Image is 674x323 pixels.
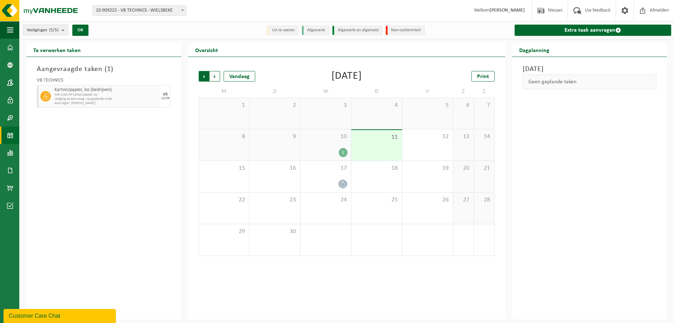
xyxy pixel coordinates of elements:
button: OK [72,25,88,36]
button: Vestigingen(5/5) [23,25,68,35]
span: 8 [203,133,246,141]
span: Vestigingen [27,25,59,35]
span: 20 [457,164,470,172]
li: Afgewerkt en afgemeld [332,26,382,35]
span: 25 [355,196,398,204]
span: 9 [253,133,297,141]
td: W [300,85,351,98]
span: 15 [203,164,246,172]
span: 10-909222 - VB TECHNICS - WIELSBEKE [93,6,186,15]
span: 1 [203,102,246,109]
li: Non-conformiteit [386,26,425,35]
a: Extra taak aanvragen [515,25,671,36]
span: 22 [203,196,246,204]
span: 2 [253,102,297,109]
span: Lediging op aanvraag - op geplande route [54,97,158,101]
span: 10 [304,133,348,141]
span: 26 [406,196,449,204]
span: 13 [457,133,470,141]
iframe: chat widget [4,308,117,323]
td: D [250,85,300,98]
td: V [402,85,453,98]
td: M [199,85,250,98]
span: 23 [253,196,297,204]
span: 27 [457,196,470,204]
li: Uit te voeren [267,26,298,35]
td: Z [453,85,474,98]
span: 4 [355,102,398,109]
span: 12 [406,133,449,141]
span: Volgende [210,71,220,82]
span: 3 [304,102,348,109]
h3: [DATE] [523,64,656,75]
span: 10-909222 - VB TECHNICS - WIELSBEKE [93,5,186,16]
span: 24 [304,196,348,204]
span: 17 [304,164,348,172]
span: 6 [457,102,470,109]
span: 29 [203,228,246,235]
td: Z [474,85,495,98]
span: 14 [477,133,491,141]
span: 5 [406,102,449,109]
span: Vorige [199,71,209,82]
span: 18 [355,164,398,172]
div: [DATE] [331,71,362,82]
div: Vandaag [224,71,255,82]
h2: Dagplanning [512,43,556,57]
span: WB-1100-HP karton/papier, los [54,93,158,97]
span: 16 [253,164,297,172]
span: 7 [477,102,491,109]
span: 21 [477,164,491,172]
span: 30 [253,228,297,235]
td: D [351,85,402,98]
div: 1 [339,148,348,157]
a: Print [471,71,495,82]
li: Afgewerkt [302,26,329,35]
h2: Overzicht [188,43,225,57]
span: 28 [477,196,491,204]
h2: Te verwerken taken [26,43,88,57]
count: (5/5) [49,28,59,32]
strong: [PERSON_NAME] [490,8,525,13]
span: Aanvrager: [PERSON_NAME] [54,101,158,105]
div: 12/09 [161,97,170,100]
span: Karton/papier, los (bedrijven) [54,87,158,93]
span: 19 [406,164,449,172]
h3: Aangevraagde taken ( ) [37,64,171,75]
div: Geen geplande taken [523,75,656,89]
div: VR [163,92,168,97]
span: 1 [107,66,111,73]
div: VB TECHNICS [37,78,171,85]
span: 11 [355,134,398,141]
span: Print [477,74,489,79]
